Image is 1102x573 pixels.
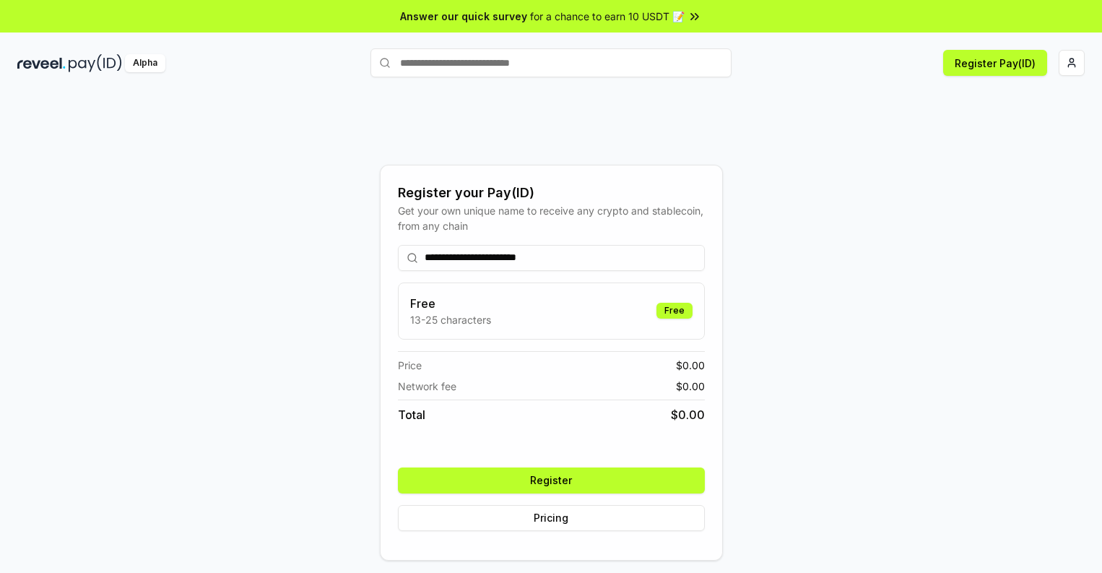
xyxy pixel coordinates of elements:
[69,54,122,72] img: pay_id
[398,358,422,373] span: Price
[398,379,456,394] span: Network fee
[125,54,165,72] div: Alpha
[17,54,66,72] img: reveel_dark
[410,312,491,327] p: 13-25 characters
[530,9,685,24] span: for a chance to earn 10 USDT 📝
[398,468,705,494] button: Register
[676,379,705,394] span: $ 0.00
[398,203,705,233] div: Get your own unique name to receive any crypto and stablecoin, from any chain
[398,406,425,423] span: Total
[943,50,1047,76] button: Register Pay(ID)
[410,295,491,312] h3: Free
[656,303,693,319] div: Free
[400,9,527,24] span: Answer our quick survey
[676,358,705,373] span: $ 0.00
[398,183,705,203] div: Register your Pay(ID)
[398,505,705,531] button: Pricing
[671,406,705,423] span: $ 0.00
